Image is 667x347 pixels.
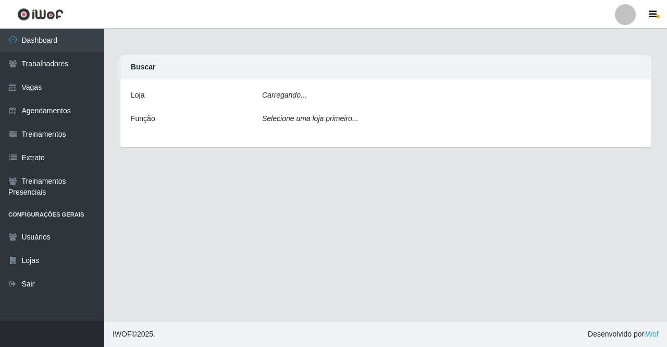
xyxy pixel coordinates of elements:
[113,330,132,338] span: IWOF
[17,8,64,21] img: CoreUI Logo
[113,329,155,340] span: © 2025 .
[262,114,358,123] i: Selecione uma loja primeiro...
[262,91,307,99] i: Carregando...
[644,330,659,338] a: iWof
[588,329,659,340] span: Desenvolvido por
[131,63,155,71] strong: Buscar
[131,113,155,124] label: Função
[131,90,144,101] label: Loja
